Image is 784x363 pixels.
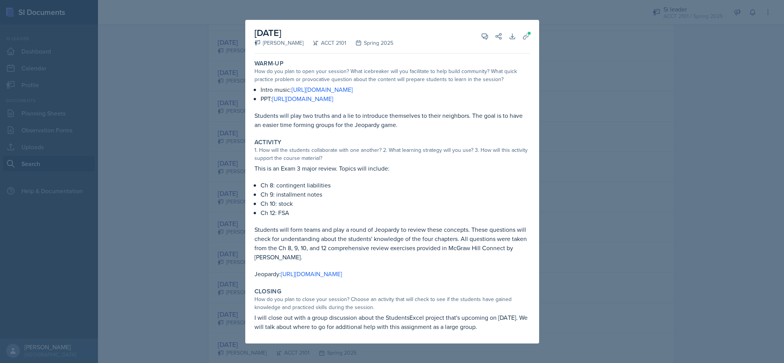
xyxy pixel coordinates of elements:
[254,225,530,262] p: Students will form teams and play a round of Jeopardy to review these concepts. These questions w...
[281,270,342,278] a: [URL][DOMAIN_NAME]
[254,26,393,40] h2: [DATE]
[254,164,530,173] p: This is an Exam 3 major review. Topics will include:
[254,60,284,67] label: Warm-Up
[261,208,530,217] p: Ch 12: FSA
[254,138,282,146] label: Activity
[254,295,530,311] div: How do you plan to close your session? Choose an activity that will check to see if the students ...
[254,288,282,295] label: Closing
[261,190,530,199] p: Ch 9: installment notes
[303,39,346,47] div: ACCT 2101
[261,199,530,208] p: Ch 10: stock
[254,67,530,83] div: How do you plan to open your session? What icebreaker will you facilitate to help build community...
[254,39,303,47] div: [PERSON_NAME]
[254,313,530,331] p: I will close out with a group discussion about the StudentsExcel project that's upcoming on [DATE...
[261,181,530,190] p: Ch 8: contingent liabilities
[254,146,530,162] div: 1. How will the students collaborate with one another? 2. What learning strategy will you use? 3....
[254,269,530,278] p: Jeopardy:
[346,39,393,47] div: Spring 2025
[261,94,530,103] p: PPT:
[261,85,530,94] p: Intro music:
[292,85,353,94] a: [URL][DOMAIN_NAME]
[272,94,333,103] a: [URL][DOMAIN_NAME]
[254,111,530,129] p: Students will play two truths and a lie to introduce themselves to their neighbors. The goal is t...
